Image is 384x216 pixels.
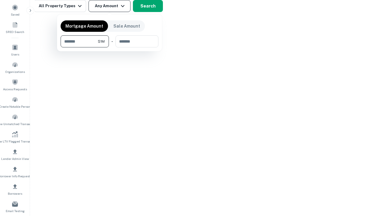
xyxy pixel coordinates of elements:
[98,39,105,44] span: $1M
[65,23,103,29] p: Mortgage Amount
[354,168,384,197] iframe: Chat Widget
[111,35,113,47] div: -
[113,23,140,29] p: Sale Amount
